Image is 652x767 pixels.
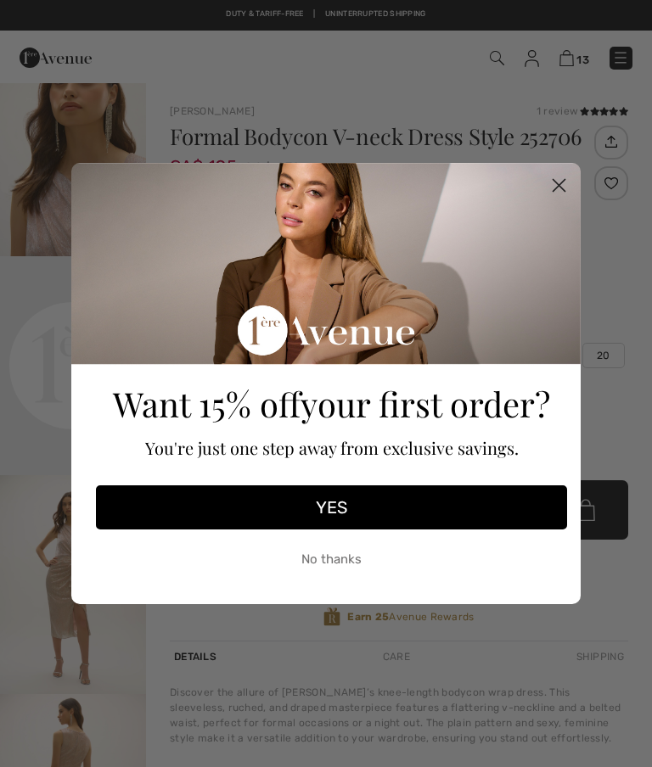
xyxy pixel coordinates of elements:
span: Want 15% off [113,381,301,426]
span: You're just one step away from exclusive savings. [145,436,519,459]
button: No thanks [96,538,567,580]
button: Close dialog [544,171,574,200]
button: YES [96,485,567,529]
span: your first order? [301,381,550,426]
